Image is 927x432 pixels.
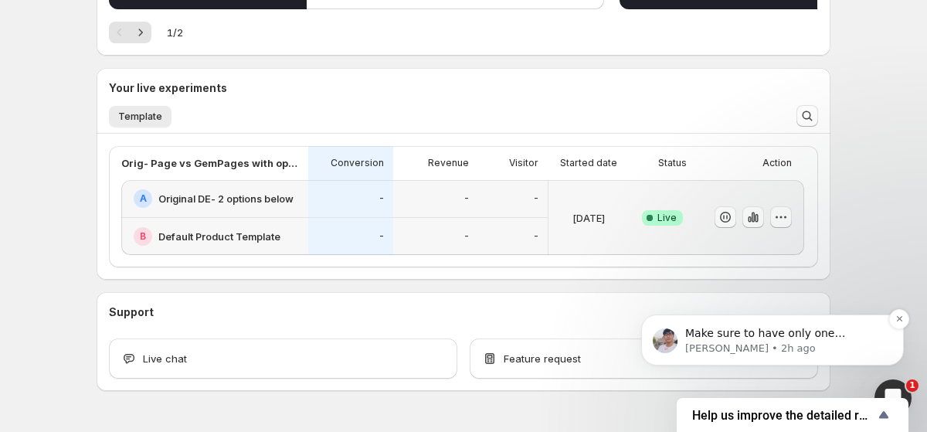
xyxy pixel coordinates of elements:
[692,408,874,423] span: Help us improve the detailed report for A/B campaigns
[762,157,792,169] p: Action
[379,192,384,205] p: -
[271,92,291,112] button: Dismiss notification
[618,217,927,390] iframe: Intercom notifications message
[158,191,294,206] h2: Original DE- 2 options below
[560,157,617,169] p: Started date
[140,192,147,205] h2: A
[874,379,912,417] iframe: Intercom live chat
[657,212,677,224] span: Live
[796,105,818,127] button: Search and filter results
[464,230,469,243] p: -
[140,230,146,243] h2: B
[509,157,538,169] p: Visitor
[143,351,187,366] span: Live chat
[109,22,151,43] nav: Pagination
[534,192,538,205] p: -
[464,192,469,205] p: -
[118,111,162,123] span: Template
[23,97,286,148] div: message notification from Antony, 2h ago. Make sure to have only one incognito tab open at a time...
[35,111,59,136] img: Profile image for Antony
[534,230,538,243] p: -
[906,379,919,392] span: 1
[67,124,267,138] p: Message from Antony, sent 2h ago
[121,155,299,171] p: Orig- Page vs GemPages with options
[331,157,384,169] p: Conversion
[504,351,581,366] span: Feature request
[658,157,687,169] p: Status
[428,157,469,169] p: Revenue
[158,229,280,244] h2: Default Product Template
[109,304,154,320] h3: Support
[572,210,605,226] p: [DATE]
[130,22,151,43] button: Next
[379,230,384,243] p: -
[67,109,267,124] p: Make sure to have only one incognito tab open at a time, or use incognito tabs from different bro...
[167,25,183,40] span: 1 / 2
[692,406,893,424] button: Show survey - Help us improve the detailed report for A/B campaigns
[109,80,227,96] h3: Your live experiments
